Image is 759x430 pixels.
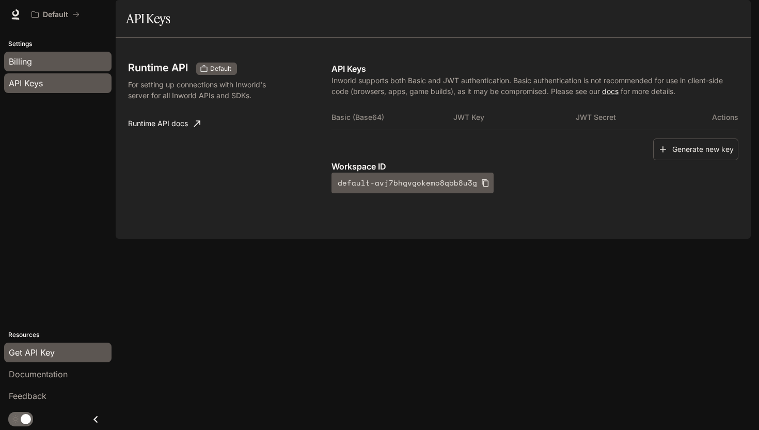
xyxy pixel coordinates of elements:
th: Actions [698,105,738,130]
p: Workspace ID [331,160,738,173]
div: These keys will apply to your current workspace only [196,63,237,75]
p: Default [43,10,68,19]
a: docs [602,87,619,96]
button: All workspaces [27,4,84,25]
p: API Keys [331,63,738,75]
th: JWT Key [453,105,575,130]
button: default-avj7bhgvgokemo8qbb8u3g [331,173,494,193]
p: Inworld supports both Basic and JWT authentication. Basic authentication is not recommended for u... [331,75,738,97]
a: Runtime API docs [124,113,204,134]
h3: Runtime API [128,63,188,73]
button: Generate new key [653,139,738,161]
p: For setting up connections with Inworld's server for all Inworld APIs and SDKs. [128,79,275,101]
span: Default [206,64,235,73]
th: Basic (Base64) [331,105,453,130]
th: JWT Secret [576,105,698,130]
h1: API Keys [126,8,170,29]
